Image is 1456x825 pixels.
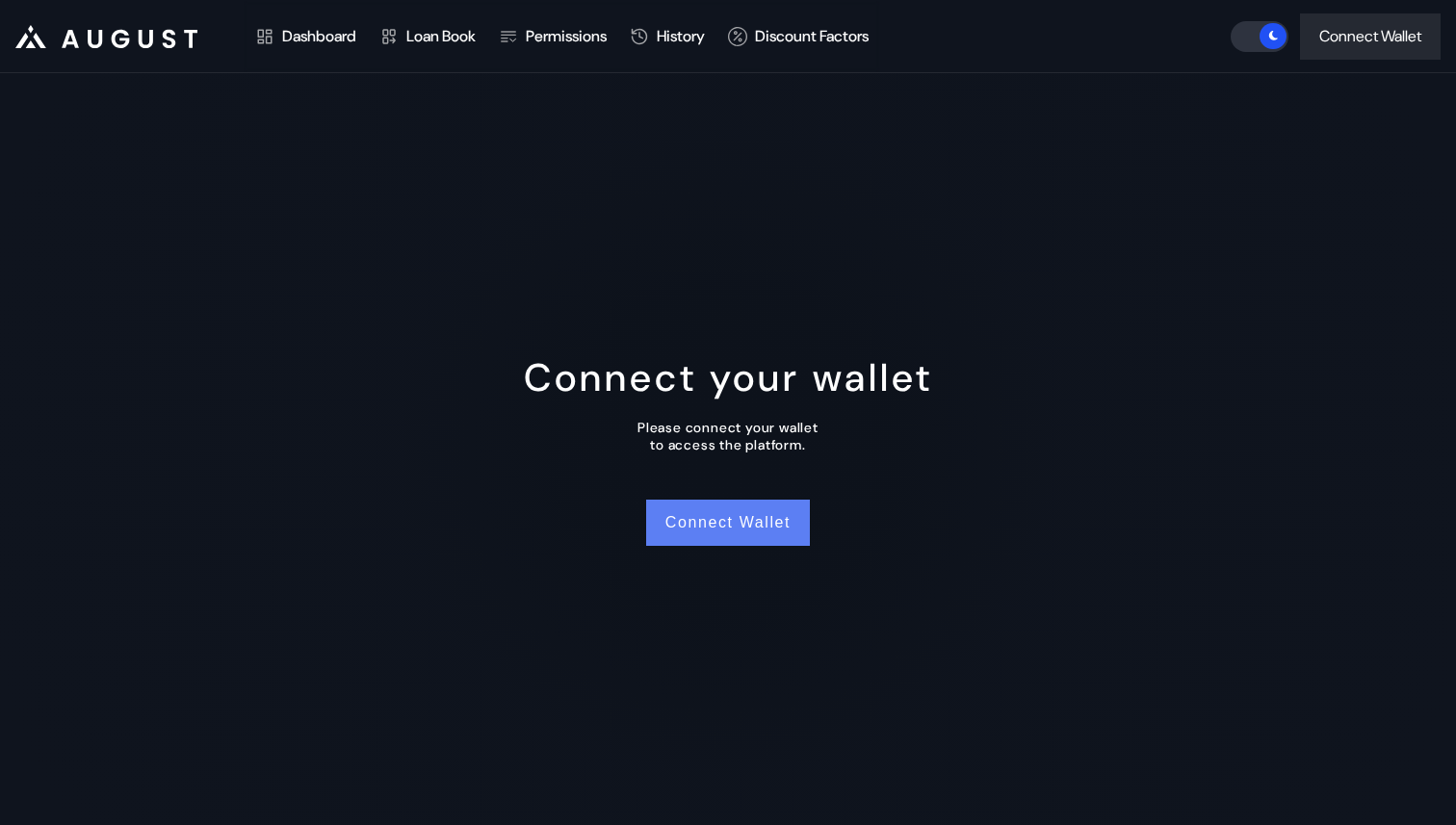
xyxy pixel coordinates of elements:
[1300,13,1441,60] button: Connect Wallet
[524,352,933,402] div: Connect your wallet
[1319,26,1421,46] div: Connect Wallet
[755,26,869,46] div: Discount Factors
[526,26,607,46] div: Permissions
[657,26,705,46] div: History
[368,1,487,72] a: Loan Book
[646,500,810,546] button: Connect Wallet
[282,26,356,46] div: Dashboard
[618,1,716,72] a: History
[244,1,368,72] a: Dashboard
[716,1,880,72] a: Discount Factors
[406,26,476,46] div: Loan Book
[487,1,618,72] a: Permissions
[637,419,819,453] div: Please connect your wallet to access the platform.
